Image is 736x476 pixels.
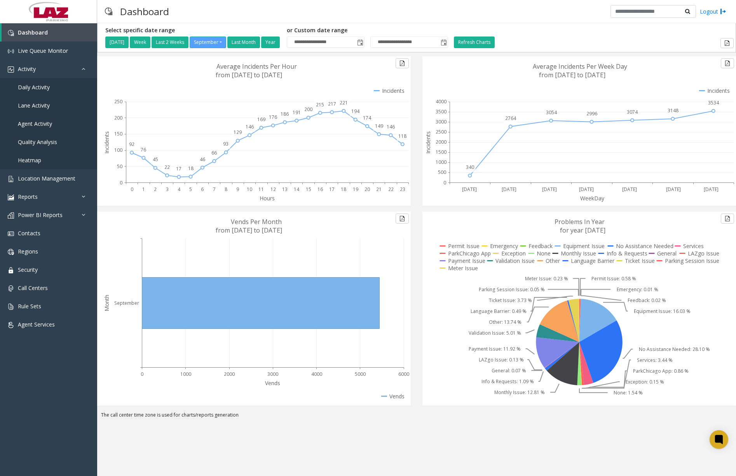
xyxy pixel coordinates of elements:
text: 6 [201,186,204,193]
span: Toggle popup [439,37,448,48]
text: 1000 [436,159,446,165]
text: General: 0.07 % [492,367,526,374]
text: None: 1.54 % [614,389,643,396]
span: Heatmap [18,156,41,164]
text: 14 [294,186,300,193]
span: Dashboard [18,29,48,36]
a: Logout [700,7,726,16]
img: 'icon' [8,267,14,273]
text: Average Incidents Per Hour [216,62,297,71]
span: Location Management [18,175,75,182]
text: 1000 [180,371,191,377]
text: 200 [114,115,122,121]
text: Meter Issue: 0.23 % [525,275,568,282]
span: Agent Activity [18,120,52,127]
text: Ticket Issue: 3.73 % [489,297,532,304]
img: 'icon' [8,322,14,328]
text: [DATE] [542,186,557,193]
button: Week [130,36,150,48]
text: 19 [353,186,358,193]
text: Hours [260,195,275,202]
img: 'icon' [8,66,14,73]
button: [DATE] [105,36,129,48]
text: 169 [257,116,265,123]
text: Equipment Issue: 16.03 % [634,308,691,314]
button: September [190,36,226,48]
text: [DATE] [622,186,637,193]
text: LAZgo Issue: 0.13 % [479,356,524,363]
text: 18 [188,165,194,172]
text: 2764 [505,115,516,122]
text: Payment Issue: 11.92 % [469,346,521,352]
span: Call Centers [18,284,48,292]
text: 191 [293,109,301,116]
a: Dashboard [2,23,97,42]
span: Power BI Reports [18,211,63,219]
text: 1 [142,186,145,193]
text: 5000 [355,371,366,377]
span: Toggle popup [356,37,364,48]
text: 3074 [627,109,638,115]
text: Exception: 0.15 % [626,379,664,385]
span: Daily Activity [18,83,50,91]
text: 250 [114,98,122,105]
text: from [DATE] to [DATE] [539,71,605,79]
img: 'icon' [8,48,14,54]
text: 2000 [224,371,235,377]
text: 10 [247,186,252,193]
text: 8 [225,186,227,193]
h5: or Custom date range [287,27,448,34]
h5: Select specific date range [105,27,281,34]
text: 22 [164,164,170,170]
text: 0 [120,179,122,186]
text: 4000 [311,371,322,377]
text: Services: 3.44 % [637,357,673,363]
text: 174 [363,115,371,121]
text: 12 [270,186,276,193]
text: No Assistance Needed: 28.10 % [639,346,710,353]
text: Validation Issue: 5.01 % [469,330,521,336]
text: from [DATE] to [DATE] [216,226,282,235]
text: 129 [234,129,242,136]
text: 186 [281,111,289,117]
text: 146 [387,123,395,130]
text: Language Barrier: 0.49 % [471,308,527,314]
img: pageIcon [105,2,112,21]
text: 215 [316,101,324,108]
text: Vends [265,379,280,387]
text: 15 [306,186,311,193]
text: Other: 13.74 % [489,319,521,325]
text: 200 [304,106,312,113]
text: 2000 [436,139,446,145]
span: Activity [18,65,36,73]
img: 'icon' [8,30,14,36]
text: 3534 [708,99,719,106]
div: The call center time zone is used for charts/reports generation [97,412,736,422]
text: 23 [400,186,405,193]
text: 13 [282,186,288,193]
text: 18 [341,186,346,193]
img: 'icon' [8,212,14,219]
text: 3148 [668,107,678,114]
text: Vends Per Month [231,217,282,226]
text: [DATE] [704,186,719,193]
text: 22 [388,186,394,193]
text: Average Incidents Per Week Day [533,62,627,71]
text: 45 [153,156,158,163]
text: 17 [176,165,181,172]
text: 217 [328,101,336,107]
text: 6000 [398,371,409,377]
span: Lane Activity [18,102,50,109]
text: 92 [129,141,134,148]
text: 7 [213,186,216,193]
img: 'icon' [8,176,14,182]
button: Export to pdf [396,58,409,68]
text: 0 [443,179,446,186]
text: for year [DATE] [560,226,605,235]
text: [DATE] [579,186,594,193]
text: 11 [258,186,264,193]
span: Contacts [18,229,40,237]
text: 4 [178,186,181,193]
text: Problems In Year [555,217,605,226]
text: 194 [351,108,360,115]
